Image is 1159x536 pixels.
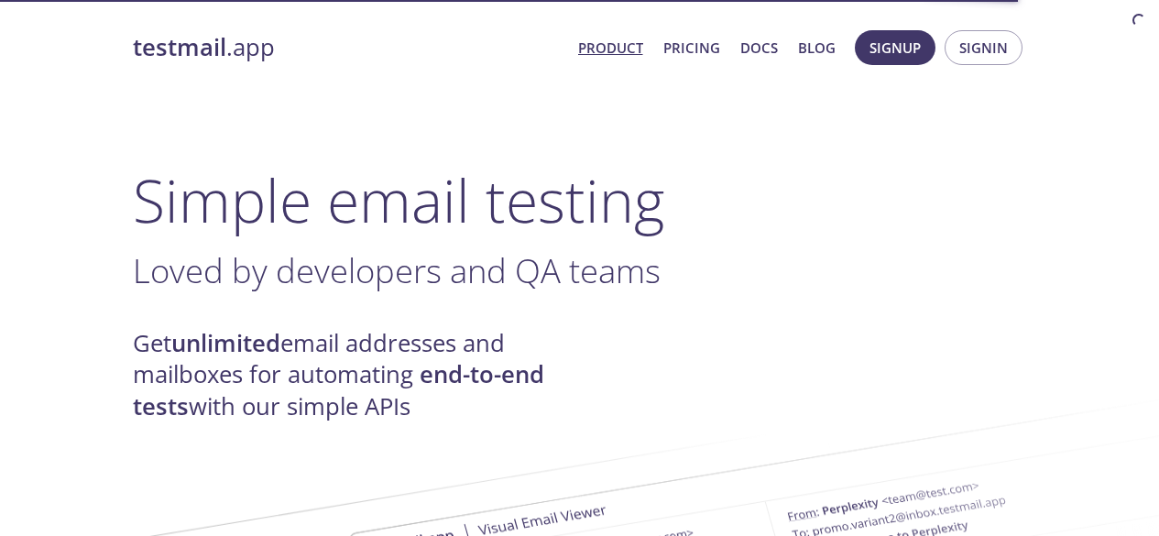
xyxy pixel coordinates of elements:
[133,32,563,63] a: testmail.app
[133,165,1027,235] h1: Simple email testing
[869,36,921,60] span: Signup
[171,327,280,359] strong: unlimited
[663,36,720,60] a: Pricing
[133,328,580,422] h4: Get email addresses and mailboxes for automating with our simple APIs
[959,36,1008,60] span: Signin
[133,31,226,63] strong: testmail
[133,247,661,293] span: Loved by developers and QA teams
[798,36,836,60] a: Blog
[855,30,935,65] button: Signup
[578,36,643,60] a: Product
[945,30,1022,65] button: Signin
[740,36,778,60] a: Docs
[133,358,544,421] strong: end-to-end tests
